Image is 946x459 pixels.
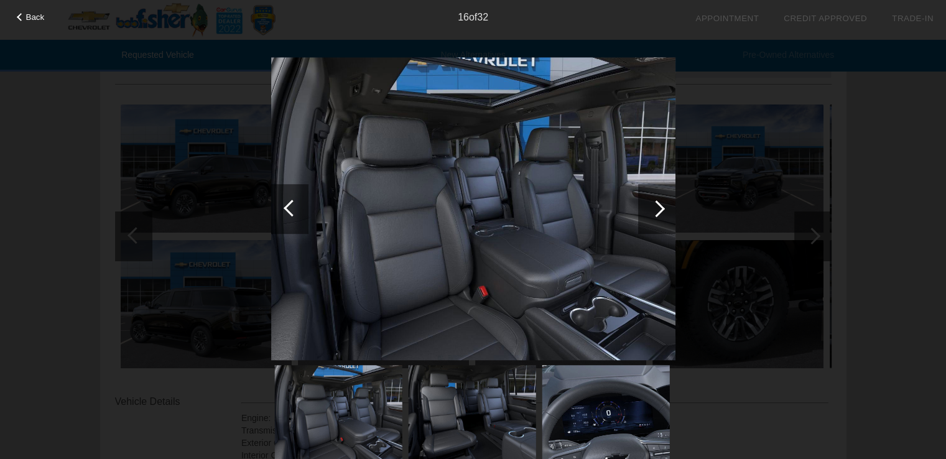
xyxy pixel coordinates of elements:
a: Credit Approved [784,14,867,23]
span: Back [26,12,45,22]
a: Trade-In [892,14,934,23]
span: 16 [458,12,469,22]
span: 32 [477,12,488,22]
a: Appointment [695,14,759,23]
img: 16.jpg [271,57,675,361]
